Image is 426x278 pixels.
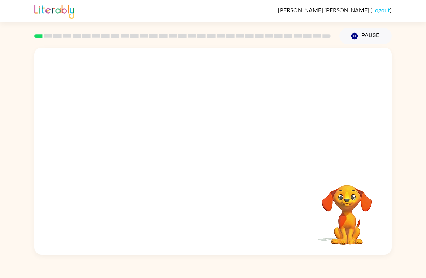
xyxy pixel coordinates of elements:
span: [PERSON_NAME] [PERSON_NAME] [278,6,370,13]
video: Your browser must support playing .mp4 files to use Literably. Please try using another browser. [311,174,383,246]
button: Pause [339,28,392,44]
img: Literably [34,3,74,19]
a: Logout [372,6,390,13]
div: ( ) [278,6,392,13]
